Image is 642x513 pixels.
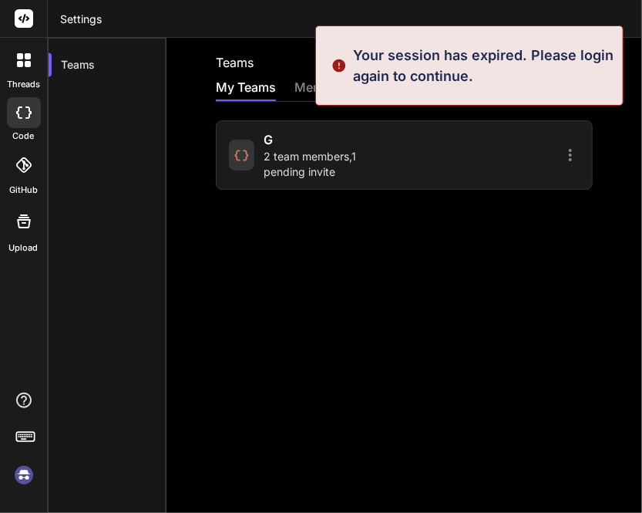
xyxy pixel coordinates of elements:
div: My Teams [216,78,276,100]
div: Teams [49,48,166,82]
label: threads [7,78,40,91]
p: Your session has expired. Please login again to continue. [353,45,613,86]
span: 2 team members , 1 pending invite [264,149,400,180]
label: code [13,130,35,143]
span: g [264,130,273,149]
label: Upload [9,241,39,255]
img: signin [11,462,37,488]
img: alert [331,45,347,86]
div: members [294,78,350,100]
label: GitHub [9,184,38,197]
h2: Teams [216,53,254,72]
